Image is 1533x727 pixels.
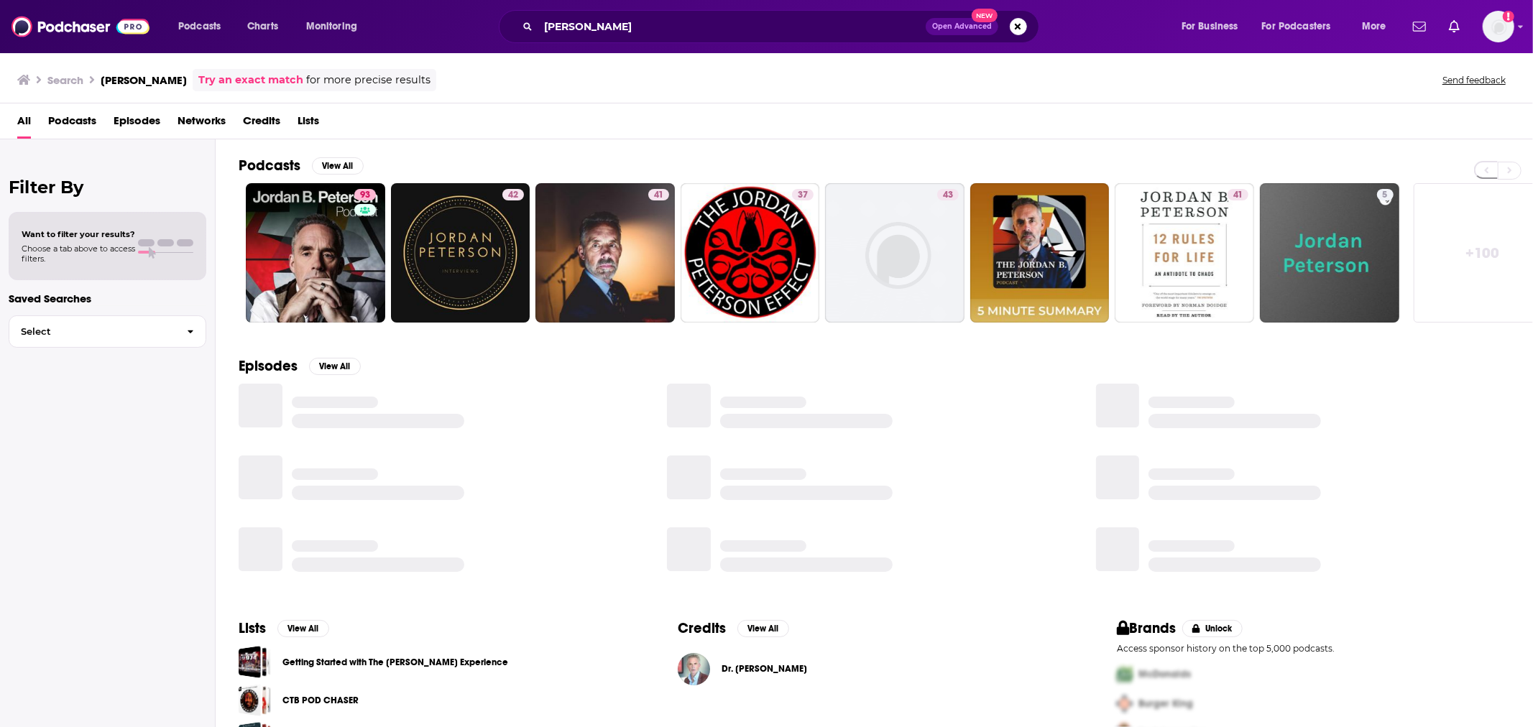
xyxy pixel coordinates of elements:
button: open menu [1171,15,1256,38]
img: Podchaser - Follow, Share and Rate Podcasts [11,13,149,40]
button: open menu [296,15,376,38]
input: Search podcasts, credits, & more... [538,15,926,38]
span: Want to filter your results? [22,229,135,239]
span: Open Advanced [932,23,992,30]
button: Unlock [1182,620,1243,637]
a: Dr. Jordan Peterson [722,663,807,675]
a: CreditsView All [678,619,789,637]
button: View All [277,620,329,637]
a: Episodes [114,109,160,139]
a: 37 [792,189,814,200]
span: 43 [943,188,953,203]
a: Getting Started with The Joe Rogan Experience [239,646,271,678]
a: EpisodesView All [239,357,361,375]
a: 93 [246,183,385,323]
img: First Pro Logo [1111,659,1138,689]
span: Dr. [PERSON_NAME] [722,663,807,675]
button: Send feedback [1438,74,1510,86]
h2: Brands [1117,619,1177,637]
a: ListsView All [239,619,329,637]
button: View All [309,358,361,375]
a: Charts [238,15,287,38]
span: Burger King [1138,698,1193,710]
p: Access sponsor history on the top 5,000 podcasts. [1117,643,1510,654]
a: 41 [1228,189,1248,200]
button: View All [312,157,364,175]
span: For Podcasters [1262,17,1331,37]
button: View All [737,620,789,637]
a: CTB POD CHASER [239,684,271,716]
span: 42 [508,188,518,203]
a: 41 [648,189,669,200]
a: 41 [1115,183,1254,323]
button: open menu [168,15,239,38]
a: 42 [502,189,524,200]
button: Dr. Jordan PetersonDr. Jordan Peterson [678,646,1071,692]
a: Show notifications dropdown [1407,14,1432,39]
span: More [1362,17,1386,37]
span: For Business [1182,17,1238,37]
span: Logged in as hmill [1483,11,1514,42]
img: User Profile [1483,11,1514,42]
span: 93 [360,188,370,203]
a: 41 [535,183,675,323]
a: Try an exact match [198,72,303,88]
span: 5 [1383,188,1388,203]
a: Networks [178,109,226,139]
img: Second Pro Logo [1111,689,1138,718]
button: Select [9,315,206,348]
span: McDonalds [1138,668,1191,680]
a: Show notifications dropdown [1443,14,1465,39]
a: Podcasts [48,109,96,139]
a: 42 [391,183,530,323]
span: 41 [654,188,663,203]
button: Open AdvancedNew [926,18,998,35]
h3: Search [47,73,83,87]
h2: Episodes [239,357,298,375]
span: Monitoring [306,17,357,37]
a: Credits [243,109,280,139]
div: Search podcasts, credits, & more... [512,10,1053,43]
a: Lists [298,109,319,139]
h2: Podcasts [239,157,300,175]
span: Charts [247,17,278,37]
span: 41 [1233,188,1243,203]
span: Select [9,327,175,336]
h2: Filter By [9,177,206,198]
p: Saved Searches [9,292,206,305]
a: All [17,109,31,139]
span: New [972,9,998,22]
button: open menu [1352,15,1404,38]
a: 5 [1260,183,1399,323]
h2: Lists [239,619,266,637]
a: 93 [354,189,376,200]
h2: Credits [678,619,726,637]
a: 43 [937,189,959,200]
a: 5 [1377,189,1394,200]
button: Show profile menu [1483,11,1514,42]
a: 37 [681,183,820,323]
svg: Add a profile image [1503,11,1514,22]
img: Dr. Jordan Peterson [678,653,710,685]
span: for more precise results [306,72,431,88]
button: open menu [1253,15,1352,38]
a: 43 [825,183,965,323]
span: 37 [798,188,808,203]
span: Podcasts [178,17,221,37]
a: Getting Started with The [PERSON_NAME] Experience [282,654,508,670]
a: PodcastsView All [239,157,364,175]
h3: [PERSON_NAME] [101,73,187,87]
span: Choose a tab above to access filters. [22,244,135,264]
a: CTB POD CHASER [282,693,359,708]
